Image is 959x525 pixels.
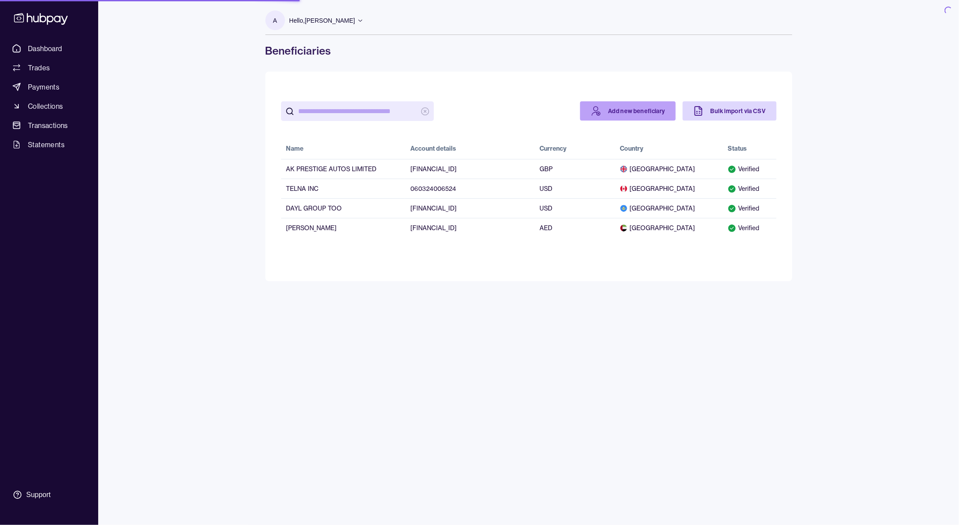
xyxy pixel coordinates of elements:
td: [FINANCIAL_ID] [405,159,534,179]
p: Hello, [PERSON_NAME] [289,16,355,25]
a: Payments [9,79,89,95]
td: [FINANCIAL_ID] [405,218,534,238]
div: Verified [728,165,771,173]
td: [FINANCIAL_ID] [405,198,534,218]
td: [PERSON_NAME] [281,218,406,238]
td: TELNA INC [281,179,406,198]
a: Transactions [9,117,89,133]
td: USD [534,179,615,198]
div: Support [26,490,51,500]
div: Verified [728,224,771,232]
a: Trades [9,60,89,76]
a: Dashboard [9,41,89,56]
div: Country [620,144,644,153]
input: search [299,101,416,121]
div: Verified [728,184,771,193]
span: [GEOGRAPHIC_DATA] [620,184,717,193]
h1: Beneficiaries [265,44,792,58]
a: Bulk import via CSV [683,101,777,121]
div: Status [728,144,747,153]
td: DAYL GROUP TOO [281,198,406,218]
td: AK PRESTIGE AUTOS LIMITED [281,159,406,179]
span: [GEOGRAPHIC_DATA] [620,224,717,232]
td: USD [534,198,615,218]
span: Payments [28,82,59,92]
span: Collections [28,101,63,111]
span: Transactions [28,120,68,131]
td: GBP [534,159,615,179]
div: Currency [540,144,567,153]
td: 060324006524 [405,179,534,198]
span: Trades [28,62,50,73]
a: Statements [9,137,89,152]
span: Dashboard [28,43,62,54]
a: Collections [9,98,89,114]
span: [GEOGRAPHIC_DATA] [620,165,717,173]
p: A [273,16,277,25]
div: Verified [728,204,771,213]
span: [GEOGRAPHIC_DATA] [620,204,717,213]
a: Add new beneficiary [580,101,676,121]
div: Account details [410,144,456,153]
span: Statements [28,139,65,150]
a: Support [9,486,89,504]
td: AED [534,218,615,238]
div: Name [286,144,304,153]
